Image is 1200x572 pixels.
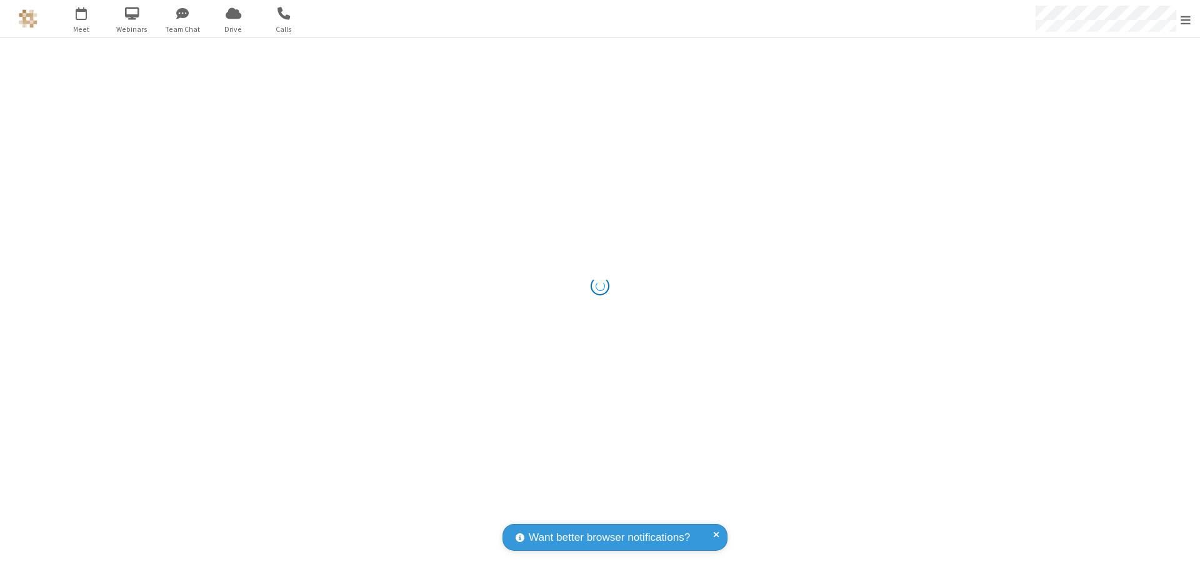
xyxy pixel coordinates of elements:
[109,24,156,35] span: Webinars
[210,24,257,35] span: Drive
[19,9,37,28] img: QA Selenium DO NOT DELETE OR CHANGE
[159,24,206,35] span: Team Chat
[58,24,105,35] span: Meet
[261,24,307,35] span: Calls
[529,530,690,546] span: Want better browser notifications?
